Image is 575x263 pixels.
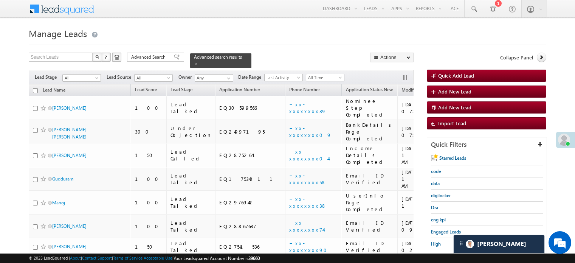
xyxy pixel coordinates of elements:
[306,74,344,81] a: All Time
[289,125,332,138] a: +xx-xxxxxxxx09
[431,217,446,223] span: eng kpi
[346,192,394,213] div: UserInfo Page Completed
[82,255,112,260] a: Contact Support
[438,104,471,110] span: Add New Lead
[135,152,163,159] div: 150
[135,104,163,111] div: 100
[105,54,108,60] span: ?
[135,199,163,206] div: 100
[401,125,449,139] div: [DATE] 07:23 PM
[52,223,87,229] a: [PERSON_NAME]
[170,240,212,254] div: Lead Talked
[223,75,232,82] a: Show All Items
[95,55,99,59] img: Search
[52,153,87,158] a: [PERSON_NAME]
[458,240,464,246] img: carter-drag
[438,120,466,126] span: Import Lead
[427,137,547,152] div: Quick Filters
[431,205,438,210] span: Dra
[62,74,101,82] a: All
[167,86,196,95] a: Lead Stage
[466,240,474,248] img: Carter
[285,86,324,95] a: Phone Number
[219,104,282,111] div: EQ30599566
[219,128,282,135] div: EQ24997195
[265,74,301,81] span: Last Activity
[346,145,394,165] div: Income Details Completed
[431,168,441,174] span: code
[219,243,282,250] div: EQ27541536
[135,87,157,92] span: Lead Score
[39,86,69,96] a: Lead Name
[107,74,134,81] span: Lead Source
[29,255,260,262] span: © 2025 LeadSquared | | | | |
[131,54,168,61] span: Advanced Search
[134,74,173,82] a: All
[219,223,282,230] div: EQ28867637
[370,53,414,62] button: Actions
[52,244,87,249] a: [PERSON_NAME]
[33,88,38,93] input: Check all records
[170,148,212,162] div: Lead Called
[52,176,73,182] a: Gudduram
[346,121,394,142] div: BankDetails Page Completed
[135,243,163,250] div: 150
[170,87,192,92] span: Lead Stage
[113,255,143,260] a: Terms of Service
[346,172,394,186] div: Email ID Verified
[431,229,461,235] span: Engaged Leads
[346,98,394,118] div: Nominee Step Completed
[170,101,212,115] div: Lead Talked
[438,72,474,79] span: Quick Add Lead
[346,240,394,254] div: Email ID Verified
[453,235,545,254] div: carter-dragCarter[PERSON_NAME]
[431,241,441,247] span: High
[170,172,212,186] div: Lead Talked
[70,255,81,260] a: About
[248,255,260,261] span: 39660
[144,255,172,260] a: Acceptable Use
[194,54,242,60] span: Advanced search results
[289,172,326,185] a: +xx-xxxxxxxx58
[401,219,449,233] div: [DATE] 09:15 PM
[52,127,87,140] a: [PERSON_NAME] [PERSON_NAME]
[401,240,449,254] div: [DATE] 02:58 PM
[135,223,163,230] div: 100
[238,74,264,81] span: Date Range
[401,169,449,189] div: [DATE] 11:08 AM
[35,74,62,81] span: Lead Stage
[346,87,393,92] span: Application Status New
[178,74,195,81] span: Owner
[431,193,451,198] span: digilocker
[346,219,394,233] div: Email ID Verified
[52,200,65,205] a: Manoj
[401,145,449,165] div: [DATE] 11:51 AM
[219,152,282,159] div: EQ28752641
[477,240,526,247] span: Carter
[342,86,397,95] a: Application Status New
[431,181,440,186] span: data
[63,75,99,81] span: All
[438,88,471,95] span: Add New Lead
[131,86,161,95] a: Lead Score
[401,101,449,115] div: [DATE] 07:28 PM
[289,148,328,162] a: +xx-xxxxxxxx04
[289,196,327,209] a: +xx-xxxxxxxx38
[306,74,342,81] span: All Time
[215,86,264,95] a: Application Number
[170,196,212,209] div: Lead Talked
[219,87,260,92] span: Application Number
[500,54,533,61] span: Collapse Panel
[219,176,282,182] div: EQ17534011
[52,105,87,111] a: [PERSON_NAME]
[195,74,233,82] input: Type to Search
[135,128,163,135] div: 300
[401,196,449,209] div: [DATE] 12:03 AM
[170,125,212,139] div: Under Objection
[439,155,466,161] span: Starred Leads
[102,53,111,62] button: ?
[219,199,282,206] div: EQ29769442
[135,75,170,81] span: All
[289,87,320,92] span: Phone Number
[135,176,163,182] div: 100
